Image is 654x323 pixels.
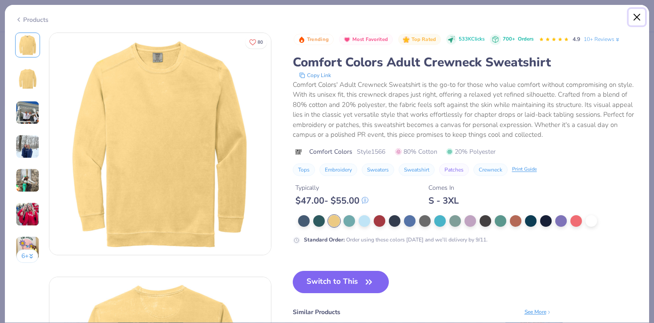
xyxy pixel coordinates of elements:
[573,36,580,43] span: 4.9
[459,36,484,43] span: 533K Clicks
[16,168,40,192] img: User generated content
[446,147,496,156] span: 20% Polyester
[293,307,340,317] div: Similar Products
[428,195,459,206] div: S - 3XL
[294,34,334,45] button: Badge Button
[503,36,533,43] div: 700+
[298,36,305,43] img: Trending sort
[629,9,646,26] button: Close
[307,37,329,42] span: Trending
[258,40,263,45] span: 80
[539,33,569,47] div: 4.9 Stars
[403,36,410,43] img: Top Rated sort
[512,166,537,173] div: Print Guide
[584,35,621,43] a: 10+ Reviews
[473,164,508,176] button: Crewneck
[362,164,394,176] button: Sweaters
[352,37,388,42] span: Most Favorited
[398,34,441,45] button: Badge Button
[49,33,271,255] img: Front
[15,15,48,25] div: Products
[518,36,533,42] span: Orders
[304,236,345,243] strong: Standard Order :
[339,34,393,45] button: Badge Button
[293,54,639,71] div: Comfort Colors Adult Crewneck Sweatshirt
[304,236,488,244] div: Order using these colors [DATE] and we’ll delivery by 9/11.
[296,71,334,80] button: copy to clipboard
[16,135,40,159] img: User generated content
[319,164,357,176] button: Embroidery
[17,34,38,56] img: Front
[295,183,368,192] div: Typically
[17,68,38,90] img: Back
[16,101,40,125] img: User generated content
[293,271,389,293] button: Switch to This
[395,147,437,156] span: 80% Cotton
[293,80,639,140] div: Comfort Colors' Adult Crewneck Sweatshirt is the go-to for those who value comfort without compro...
[16,249,38,263] button: 6+
[399,164,435,176] button: Sweatshirt
[343,36,351,43] img: Most Favorited sort
[412,37,436,42] span: Top Rated
[16,236,40,260] img: User generated content
[439,164,469,176] button: Patches
[357,147,385,156] span: Style 1566
[245,36,267,49] button: Like
[428,183,459,192] div: Comes In
[16,202,40,226] img: User generated content
[293,164,315,176] button: Tops
[293,148,305,155] img: brand logo
[525,308,552,316] div: See More
[295,195,368,206] div: $ 47.00 - $ 55.00
[309,147,352,156] span: Comfort Colors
